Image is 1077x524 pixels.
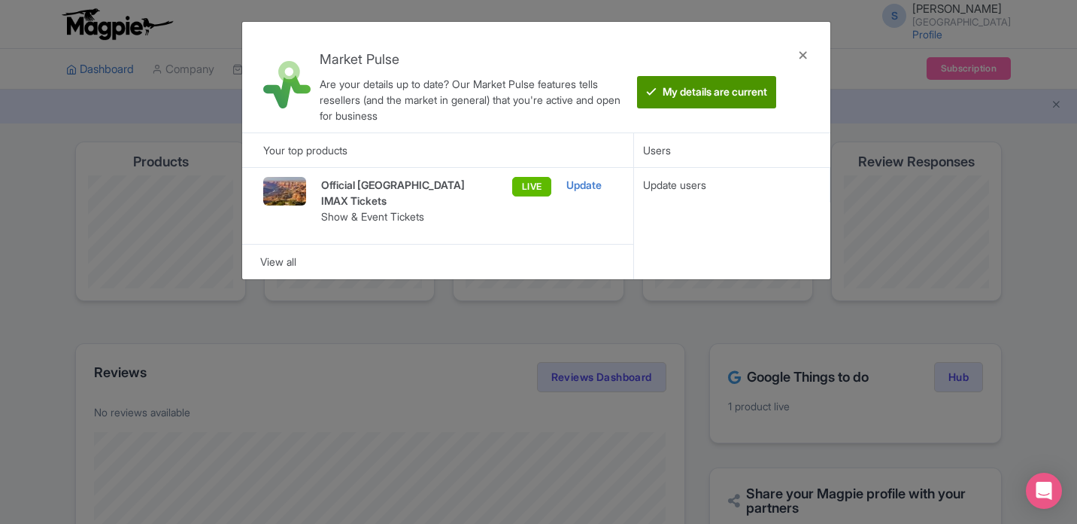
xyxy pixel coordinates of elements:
div: View all [260,254,616,270]
img: shutterstock_46192000_1200_aqjc3u.jpg [263,177,306,206]
div: Update [566,177,612,193]
img: market_pulse-1-0a5220b3d29e4a0de46fb7534bebe030.svg [263,61,311,108]
p: Official [GEOGRAPHIC_DATA] IMAX Tickets [321,177,491,209]
h4: Market Pulse [320,52,628,67]
div: Update users [643,177,821,193]
div: Users [634,133,830,167]
p: Show & Event Tickets [321,209,491,224]
div: Open Intercom Messenger [1026,473,1062,509]
div: Your top products [242,133,634,167]
btn: My details are current [637,76,776,108]
div: Are your details up to date? Our Market Pulse features tells resellers (and the market in general... [320,76,628,123]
